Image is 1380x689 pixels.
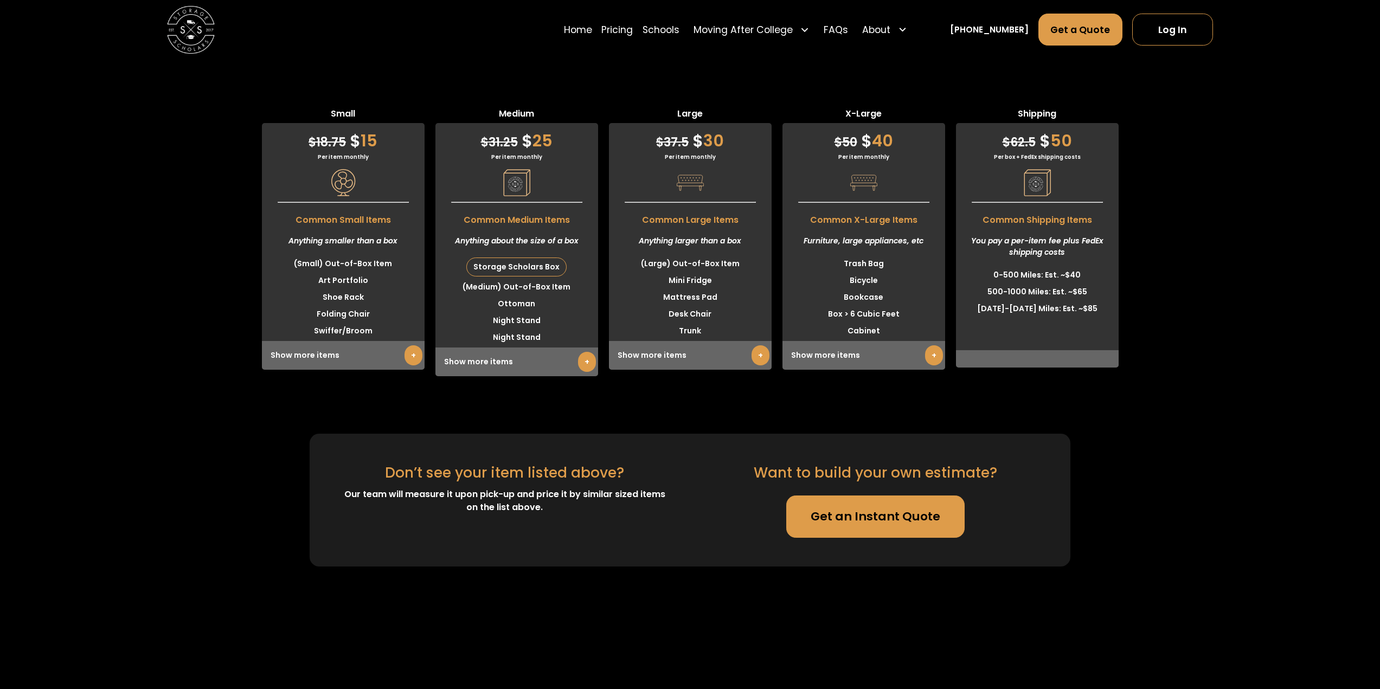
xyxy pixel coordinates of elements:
div: 50 [956,123,1119,153]
span: Common Shipping Items [956,208,1119,227]
li: Bicycle [782,272,945,289]
span: X-Large [782,107,945,123]
span: Shipping [956,107,1119,123]
img: Storage Scholars main logo [167,6,215,54]
li: Art Portfolio [262,272,425,289]
a: [PHONE_NUMBER] [950,23,1029,36]
span: 37.5 [656,134,689,151]
div: Anything smaller than a box [262,227,425,255]
span: Common Small Items [262,208,425,227]
li: [DATE]-[DATE] Miles: Est. ~$85 [956,300,1119,317]
li: Box > 6 Cubic Feet [782,306,945,323]
a: FAQs [824,13,848,46]
img: Pricing Category Icon [330,169,357,196]
div: 40 [782,123,945,153]
a: Log In [1132,14,1213,46]
span: Common Large Items [609,208,772,227]
li: Mini Fridge [609,272,772,289]
span: $ [481,134,489,151]
div: Per item monthly [609,153,772,161]
span: $ [656,134,664,151]
li: Ottoman [435,295,598,312]
li: Trunk [609,323,772,339]
a: Get an Instant Quote [786,495,965,538]
li: Cabinet [782,323,945,339]
div: Moving After College [689,13,814,46]
div: Per item monthly [782,153,945,161]
a: Pricing [601,13,633,46]
span: $ [692,129,703,152]
a: + [405,345,422,365]
div: Our team will measure it upon pick-up and price it by similar sized items on the list above. [338,488,671,514]
div: Furniture, large appliances, etc [782,227,945,255]
li: (Large) Out-of-Box Item [609,255,772,272]
span: $ [835,134,842,151]
span: $ [350,129,361,152]
span: $ [1003,134,1010,151]
span: Common Medium Items [435,208,598,227]
span: $ [861,129,872,152]
div: Moving After College [694,23,793,37]
a: + [925,345,943,365]
div: Per box + FedEx shipping costs [956,153,1119,161]
div: About [858,13,912,46]
div: You pay a per-item fee plus FedEx shipping costs [956,227,1119,267]
div: Don’t see your item listed above? [385,462,624,483]
span: 50 [835,134,857,151]
li: (Small) Out-of-Box Item [262,255,425,272]
img: Pricing Category Icon [677,169,704,196]
div: Show more items [262,341,425,370]
div: Per item monthly [262,153,425,161]
span: Large [609,107,772,123]
div: Show more items [782,341,945,370]
img: Pricing Category Icon [1024,169,1051,196]
div: Anything about the size of a box [435,227,598,255]
li: Swiffer/Broom [262,323,425,339]
li: Desk Chair [609,306,772,323]
li: Mattress Pad [609,289,772,306]
li: Shoe Rack [262,289,425,306]
li: Night Stand [435,329,598,346]
div: Anything larger than a box [609,227,772,255]
li: Bookcase [782,289,945,306]
span: Medium [435,107,598,123]
a: Schools [643,13,679,46]
div: Show more items [435,347,598,376]
span: 18.75 [309,134,346,151]
div: About [862,23,890,37]
img: Pricing Category Icon [850,169,877,196]
li: Folding Chair [262,306,425,323]
span: 62.5 [1003,134,1036,151]
div: Per item monthly [435,153,598,161]
div: Show more items [609,341,772,370]
span: $ [522,129,532,152]
div: 25 [435,123,598,153]
a: Get a Quote [1038,14,1123,46]
div: Want to build your own estimate? [754,462,997,483]
a: Home [564,13,592,46]
div: 30 [609,123,772,153]
a: + [752,345,769,365]
li: Trash Bag [782,255,945,272]
li: 0-500 Miles: Est. ~$40 [956,267,1119,284]
span: $ [1039,129,1050,152]
span: Common X-Large Items [782,208,945,227]
span: 31.25 [481,134,518,151]
li: Night Stand [435,312,598,329]
span: Small [262,107,425,123]
li: 500-1000 Miles: Est. ~$65 [956,284,1119,300]
li: (Medium) Out-of-Box Item [435,279,598,295]
img: Pricing Category Icon [503,169,530,196]
a: + [578,352,596,372]
div: Storage Scholars Box [467,258,566,276]
div: 15 [262,123,425,153]
span: $ [309,134,316,151]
